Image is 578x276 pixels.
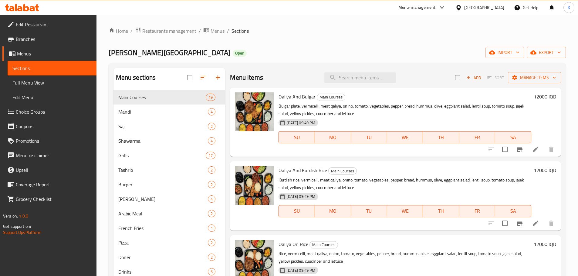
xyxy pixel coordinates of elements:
span: Menus [17,50,92,57]
span: Menu disclaimer [16,152,92,159]
a: Edit menu item [532,146,539,153]
button: SA [495,205,531,217]
h6: 12000 IQD [534,92,556,101]
span: Select section first [483,73,508,82]
span: Main Courses [329,168,357,175]
a: Menu disclaimer [2,148,96,163]
span: Coverage Report [16,181,92,188]
button: import [485,47,524,58]
button: delete [544,216,559,231]
span: French Fries [118,224,208,232]
img: Qaliya And Bulgar [235,92,274,131]
button: SU [279,131,315,143]
a: Edit menu item [532,220,539,227]
span: FR [461,133,493,142]
span: Burger [118,181,208,188]
span: 2 [208,240,215,246]
span: 2 [208,211,215,217]
span: 1 [208,225,215,231]
button: Branch-specific-item [512,142,527,157]
div: Main Courses [118,94,206,101]
span: Mandi [118,108,208,115]
span: 5 [208,269,215,275]
span: Grocery Checklist [16,195,92,203]
div: Mandi4 [113,105,225,119]
div: items [206,94,215,101]
span: [PERSON_NAME][GEOGRAPHIC_DATA] [109,46,230,59]
a: Restaurants management [135,27,196,35]
li: / [199,27,201,35]
span: Branches [16,35,92,43]
span: 4 [208,109,215,115]
button: FR [459,205,495,217]
div: items [208,224,215,232]
span: Qaliya And Bulgar [279,92,316,101]
p: Bulgar plate, vermicelli, meat qaliya, onino, tomato, vegetables, pepper, bread, hummus, olive, e... [279,102,531,118]
span: 4 [208,196,215,202]
span: 2 [208,182,215,188]
button: Branch-specific-item [512,216,527,231]
button: TH [423,205,459,217]
span: SU [281,133,313,142]
span: SA [498,133,529,142]
span: Version: [3,212,18,220]
div: Drinks [118,268,208,275]
button: MO [315,131,351,143]
div: Burger2 [113,177,225,192]
div: items [208,268,215,275]
h2: Menu sections [116,73,156,82]
span: K [568,4,570,11]
span: Main Courses [310,241,338,248]
a: Edit Restaurant [2,17,96,32]
div: Main Courses19 [113,90,225,105]
button: WE [387,131,423,143]
div: Shawarma4 [113,134,225,148]
span: Upsell [16,166,92,174]
span: import [490,49,519,56]
h2: Menu items [230,73,263,82]
span: TH [425,133,457,142]
span: 19 [206,95,215,100]
div: Saj2 [113,119,225,134]
span: Select all sections [183,71,196,84]
div: Grills17 [113,148,225,163]
span: [DATE] 09:49 PM [284,268,318,273]
li: / [227,27,229,35]
span: Get support on: [3,222,31,230]
div: Doner2 [113,250,225,264]
span: TH [425,207,457,215]
button: Manage items [508,72,561,83]
div: items [206,152,215,159]
div: items [208,181,215,188]
div: items [208,210,215,217]
div: items [208,108,215,115]
span: Menus [211,27,225,35]
span: Coupons [16,123,92,130]
a: Menus [203,27,225,35]
span: Doner [118,254,208,261]
span: WE [390,133,421,142]
span: Sections [12,65,92,72]
span: Saj [118,123,208,130]
button: SU [279,205,315,217]
a: Home [109,27,128,35]
div: French Fries1 [113,221,225,235]
span: Shawarma [118,137,208,145]
span: Add [465,74,482,81]
span: TU [353,207,385,215]
a: Edit Menu [8,90,96,105]
a: Promotions [2,134,96,148]
div: Tashrib [118,166,208,174]
span: Full Menu View [12,79,92,86]
h6: 12000 IQD [534,240,556,248]
span: 1.0.0 [19,212,28,220]
button: MO [315,205,351,217]
a: Coupons [2,119,96,134]
div: Menu-management [398,4,436,11]
button: export [527,47,566,58]
span: Pizza [118,239,208,246]
li: / [130,27,133,35]
span: Main Courses [317,94,345,101]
